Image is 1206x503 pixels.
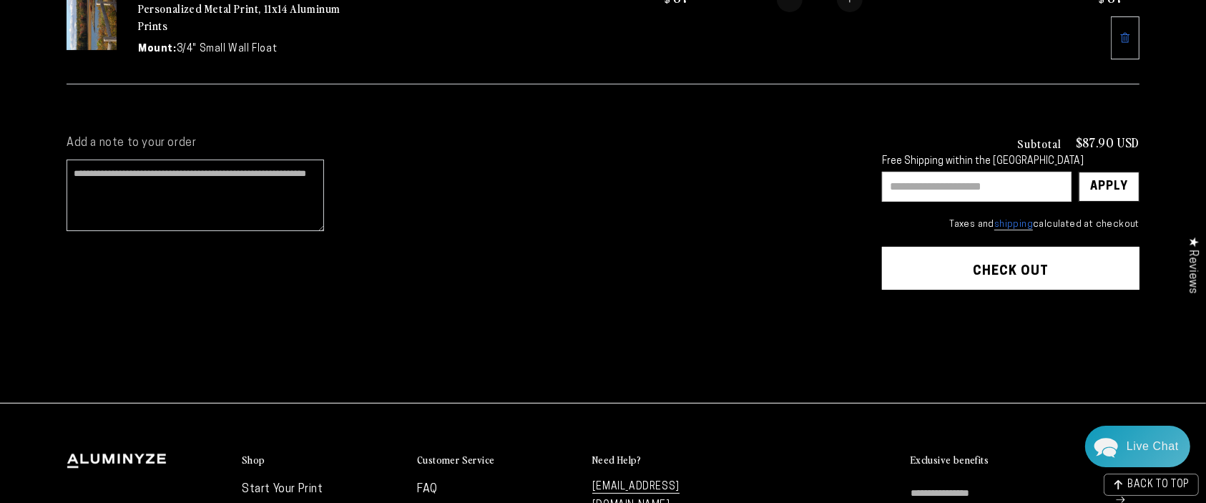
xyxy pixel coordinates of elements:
summary: Need Help? [592,454,753,467]
div: Free Shipping within the [GEOGRAPHIC_DATA] [882,156,1139,168]
h2: Exclusive benefits [911,454,989,467]
dt: Mount: [138,41,177,57]
iframe: PayPal-paypal [882,318,1139,349]
a: Start Your Print [242,484,323,495]
div: Click to open Judge.me floating reviews tab [1179,225,1206,305]
h3: Subtotal [1017,137,1062,149]
button: Check out [882,247,1139,290]
h2: Customer Service [417,454,494,467]
small: Taxes and calculated at checkout [882,218,1139,232]
label: Add a note to your order [67,136,853,151]
div: Chat widget toggle [1085,426,1190,467]
dd: 3/4" Small Wall Float [177,41,278,57]
a: shipping [994,220,1033,230]
a: FAQ [417,484,438,495]
span: BACK TO TOP [1127,480,1190,490]
summary: Customer Service [417,454,578,467]
div: Apply [1090,172,1128,201]
summary: Shop [242,454,403,467]
h2: Need Help? [592,454,642,467]
h2: Shop [242,454,265,467]
div: Contact Us Directly [1127,426,1179,467]
p: $87.90 USD [1076,136,1139,149]
summary: Exclusive benefits [911,454,1139,467]
a: Remove 11"x14" Rectangle White Glossy Aluminyzed Photo [1111,16,1139,59]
